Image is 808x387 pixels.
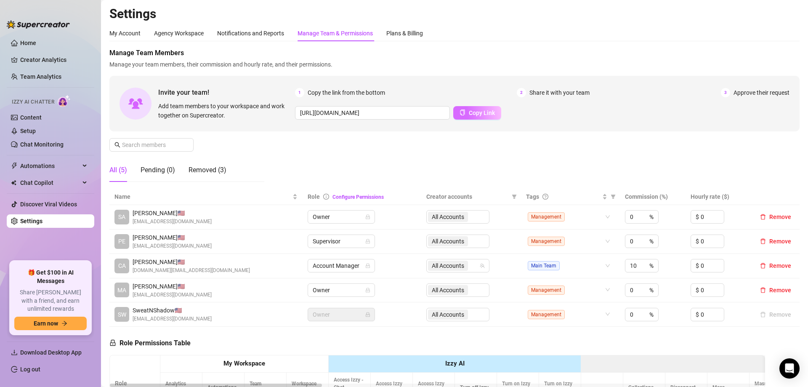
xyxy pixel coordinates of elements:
span: arrow-right [61,320,67,326]
div: My Account [109,29,141,38]
span: MA [117,286,126,295]
span: PE [118,237,125,246]
span: [EMAIL_ADDRESS][DOMAIN_NAME] [133,315,212,323]
button: Remove [757,236,795,246]
span: SW [118,310,126,319]
span: thunderbolt [11,163,18,169]
th: Hourly rate ($) [686,189,752,205]
span: Role [308,193,320,200]
span: [PERSON_NAME] 🇺🇸 [133,208,212,218]
button: Remove [757,212,795,222]
a: Creator Analytics [20,53,88,67]
span: filter [611,194,616,199]
span: Automations [20,159,80,173]
span: [EMAIL_ADDRESS][DOMAIN_NAME] [133,218,212,226]
span: [PERSON_NAME] 🇺🇸 [133,282,212,291]
span: 1 [295,88,304,97]
span: 🎁 Get $100 in AI Messages [14,269,87,285]
span: Owner [313,308,370,321]
input: Search members [122,140,182,149]
button: Copy Link [453,106,501,120]
span: Chat Copilot [20,176,80,189]
img: logo-BBDzfeDw.svg [7,20,70,29]
span: Remove [769,238,791,245]
div: Open Intercom Messenger [779,358,800,379]
span: Remove [769,287,791,294]
span: delete [760,287,766,293]
span: Remove [769,214,791,220]
span: filter [510,190,518,203]
span: SweatNShadow 🇺🇸 [133,306,212,315]
span: Tags [526,192,539,201]
div: Plans & Billing [386,29,423,38]
span: lock [365,288,370,293]
strong: My Workspace [223,360,265,367]
div: Notifications and Reports [217,29,284,38]
span: Account Manager [313,259,370,272]
a: Team Analytics [20,73,61,80]
span: Copy the link from the bottom [308,88,385,97]
th: Name [109,189,303,205]
button: Remove [757,310,795,320]
span: filter [512,194,517,199]
span: 3 [721,88,730,97]
span: Management [528,286,565,295]
span: All Accounts [428,261,468,271]
span: delete [760,238,766,244]
a: Discover Viral Videos [20,201,77,208]
a: Setup [20,128,36,134]
span: [EMAIL_ADDRESS][DOMAIN_NAME] [133,242,212,250]
th: Commission (%) [620,189,686,205]
span: team [480,263,485,268]
span: delete [760,214,766,220]
button: Earn nowarrow-right [14,317,87,330]
div: Agency Workspace [154,29,204,38]
img: AI Chatter [58,95,71,107]
a: Chat Monitoring [20,141,64,148]
span: All Accounts [432,261,464,270]
span: [PERSON_NAME] 🇺🇸 [133,233,212,242]
span: lock [365,263,370,268]
span: Manage your team members, their commission and hourly rate, and their permissions. [109,60,800,69]
span: search [114,142,120,148]
div: Pending (0) [141,165,175,175]
a: Configure Permissions [332,194,384,200]
span: [DOMAIN_NAME][EMAIL_ADDRESS][DOMAIN_NAME] [133,267,250,275]
h2: Settings [109,6,800,22]
a: Log out [20,366,40,373]
span: Izzy AI Chatter [12,98,54,106]
span: Share it with your team [529,88,590,97]
span: info-circle [323,194,329,200]
span: Manage Team Members [109,48,800,58]
span: copy [460,109,465,115]
span: Invite your team! [158,87,295,98]
span: lock [365,312,370,317]
span: [EMAIL_ADDRESS][DOMAIN_NAME] [133,291,212,299]
span: Owner [313,284,370,296]
button: Remove [757,285,795,295]
span: 2 [517,88,526,97]
span: SA [118,212,125,222]
span: Copy Link [469,109,495,116]
span: Approve their request [734,88,789,97]
span: Creator accounts [426,192,508,201]
span: Main Team [528,261,560,270]
span: delete [760,263,766,269]
span: lock [365,214,370,219]
span: Management [528,212,565,222]
span: Management [528,310,565,319]
div: Manage Team & Permissions [298,29,373,38]
span: download [11,349,18,356]
a: Settings [20,218,43,224]
a: Home [20,40,36,46]
span: filter [609,190,617,203]
div: Removed (3) [189,165,226,175]
span: Add team members to your workspace and work together on Supercreator. [158,101,292,120]
h5: Role Permissions Table [109,338,191,348]
span: lock [109,339,116,346]
span: Share [PERSON_NAME] with a friend, and earn unlimited rewards [14,288,87,313]
button: Remove [757,261,795,271]
span: Management [528,237,565,246]
span: [PERSON_NAME] 🇺🇸 [133,257,250,267]
div: All (5) [109,165,127,175]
